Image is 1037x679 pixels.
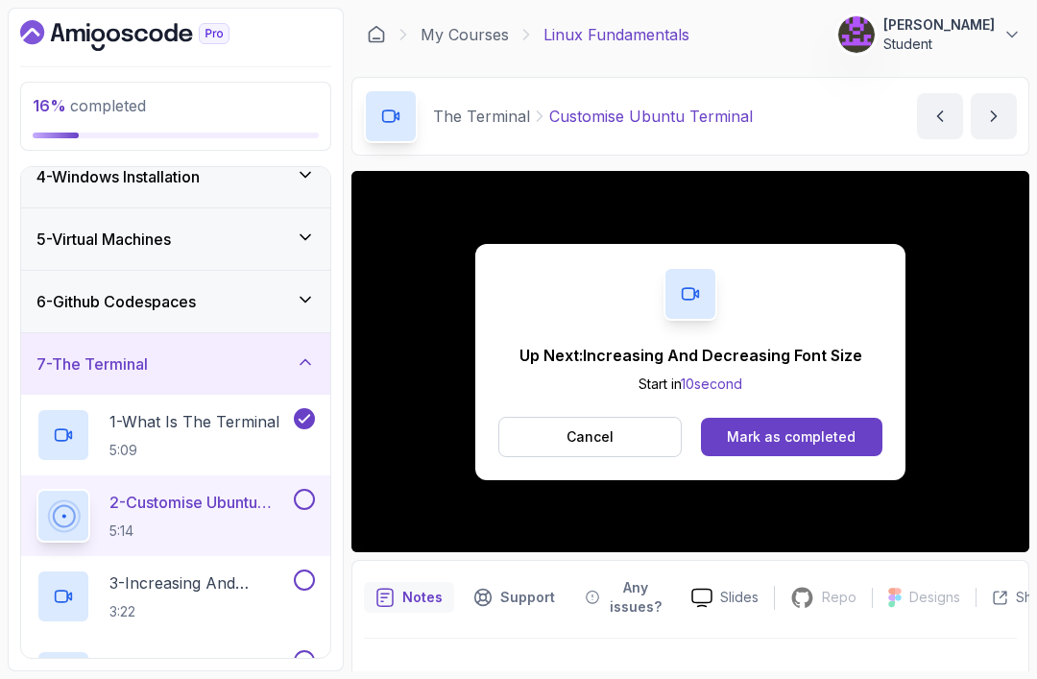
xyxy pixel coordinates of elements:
h3: 5 - Virtual Machines [36,228,171,251]
p: 2 - Customise Ubuntu Terminal [109,491,290,514]
p: Up Next: Increasing And Decreasing Font Size [519,344,862,367]
p: 5:14 [109,521,290,541]
a: Dashboard [367,25,386,44]
button: 5-Virtual Machines [21,208,330,270]
div: Mark as completed [727,427,856,447]
p: 3:22 [109,602,290,621]
button: Cancel [498,417,682,457]
p: Linux Fundamentals [543,23,689,46]
p: Support [500,588,555,607]
p: 1 - What Is The Terminal [109,410,279,433]
a: Dashboard [20,20,274,51]
p: Any issues? [607,578,664,617]
h3: 4 - Windows Installation [36,165,200,188]
p: Cancel [567,427,614,447]
span: 16 % [33,96,66,115]
button: 7-The Terminal [21,333,330,395]
button: notes button [364,572,454,622]
p: Designs [909,588,960,607]
p: Repo [822,588,856,607]
span: 10 second [681,376,742,392]
button: 1-What Is The Terminal5:09 [36,408,315,462]
p: Slides [720,588,759,607]
p: 4 - Open And Close Tabs And Terminal [109,652,290,675]
button: 2-Customise Ubuntu Terminal5:14 [36,489,315,543]
button: previous content [917,93,963,139]
button: next content [971,93,1017,139]
p: The Terminal [433,105,530,128]
button: 3-Increasing And Decreasing Font Size3:22 [36,570,315,623]
a: Slides [676,588,774,608]
span: completed [33,96,146,115]
iframe: 3 - Customise Ubuntu Terminal [351,171,1029,552]
p: 3 - Increasing And Decreasing Font Size [109,571,290,594]
a: My Courses [421,23,509,46]
h3: 6 - Github Codespaces [36,290,196,313]
button: 4-Windows Installation [21,146,330,207]
p: Customise Ubuntu Terminal [549,105,753,128]
p: [PERSON_NAME] [883,15,995,35]
p: Student [883,35,995,54]
img: user profile image [838,16,875,53]
p: Notes [402,588,443,607]
button: Feedback button [574,572,676,622]
button: user profile image[PERSON_NAME]Student [837,15,1022,54]
button: Support button [462,572,567,622]
button: Mark as completed [701,418,882,456]
p: 5:09 [109,441,279,460]
p: Start in [519,375,862,394]
button: 6-Github Codespaces [21,271,330,332]
h3: 7 - The Terminal [36,352,148,376]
